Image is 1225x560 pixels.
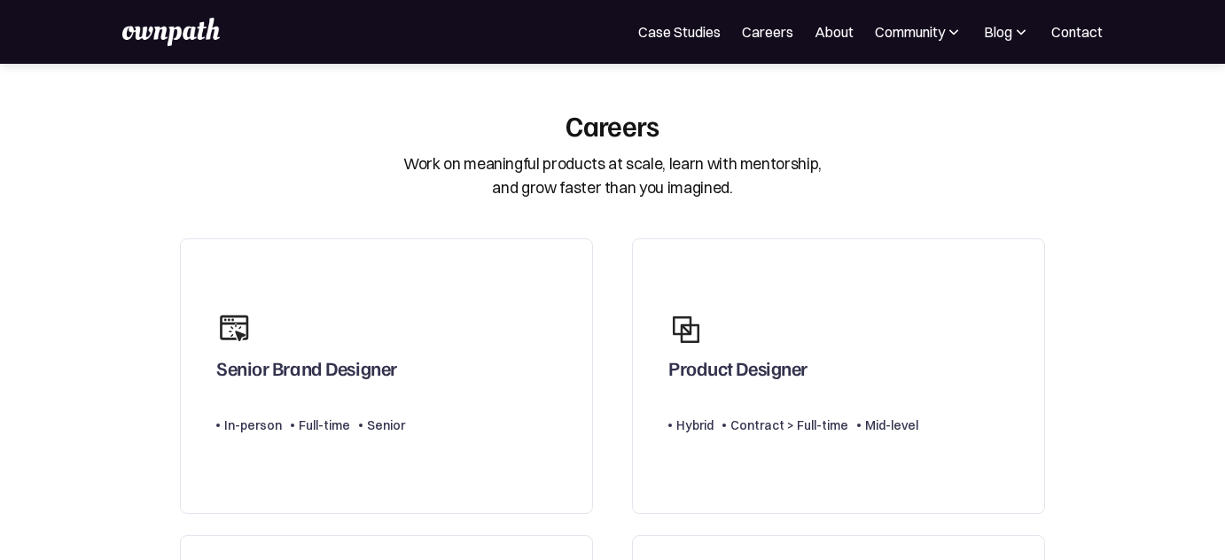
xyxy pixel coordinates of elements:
div: Senior Brand Designer [216,356,397,388]
div: Senior [367,415,405,436]
div: Work on meaningful products at scale, learn with mentorship, and grow faster than you imagined. [403,152,822,199]
a: Product DesignerHybridContract > Full-timeMid-level [632,238,1045,514]
a: About [815,21,854,43]
a: Senior Brand DesignerIn-personFull-timeSenior [180,238,593,514]
div: Hybrid [676,415,714,436]
a: Careers [742,21,793,43]
div: Blog [984,21,1012,43]
a: Contact [1051,21,1103,43]
div: Community [875,21,945,43]
div: Contract > Full-time [730,415,848,436]
a: Case Studies [638,21,721,43]
div: Blog [984,21,1030,43]
div: Community [875,21,963,43]
div: Mid-level [865,415,918,436]
div: Full-time [299,415,350,436]
div: Product Designer [668,356,808,388]
div: In-person [224,415,282,436]
div: Careers [566,108,659,142]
